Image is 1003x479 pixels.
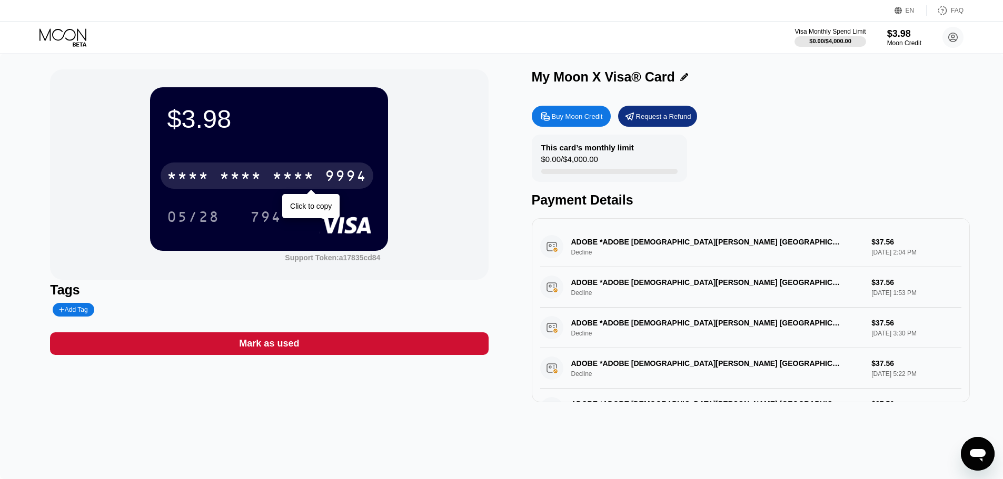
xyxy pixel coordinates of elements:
[159,203,227,230] div: 05/28
[167,210,220,227] div: 05/28
[239,338,299,350] div: Mark as used
[809,38,851,44] div: $0.00 / $4,000.00
[795,28,866,47] div: Visa Monthly Spend Limit$0.00/$4,000.00
[906,7,915,14] div: EN
[532,106,611,127] div: Buy Moon Credit
[961,437,995,471] iframe: Button to launch messaging window
[618,106,697,127] div: Request a Refund
[887,28,921,47] div: $3.98Moon Credit
[532,192,970,208] div: Payment Details
[887,28,921,39] div: $3.98
[285,253,380,262] div: Support Token:a17835cd84
[242,203,290,230] div: 794
[552,112,603,121] div: Buy Moon Credit
[895,5,927,16] div: EN
[50,332,488,355] div: Mark as used
[290,202,332,210] div: Click to copy
[887,39,921,47] div: Moon Credit
[795,28,866,35] div: Visa Monthly Spend Limit
[532,69,675,85] div: My Moon X Visa® Card
[951,7,964,14] div: FAQ
[50,282,488,298] div: Tags
[541,143,634,152] div: This card’s monthly limit
[541,155,598,169] div: $0.00 / $4,000.00
[285,253,380,262] div: Support Token: a17835cd84
[167,104,371,134] div: $3.98
[53,303,94,317] div: Add Tag
[59,306,87,313] div: Add Tag
[250,210,282,227] div: 794
[325,169,367,186] div: 9994
[927,5,964,16] div: FAQ
[636,112,691,121] div: Request a Refund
